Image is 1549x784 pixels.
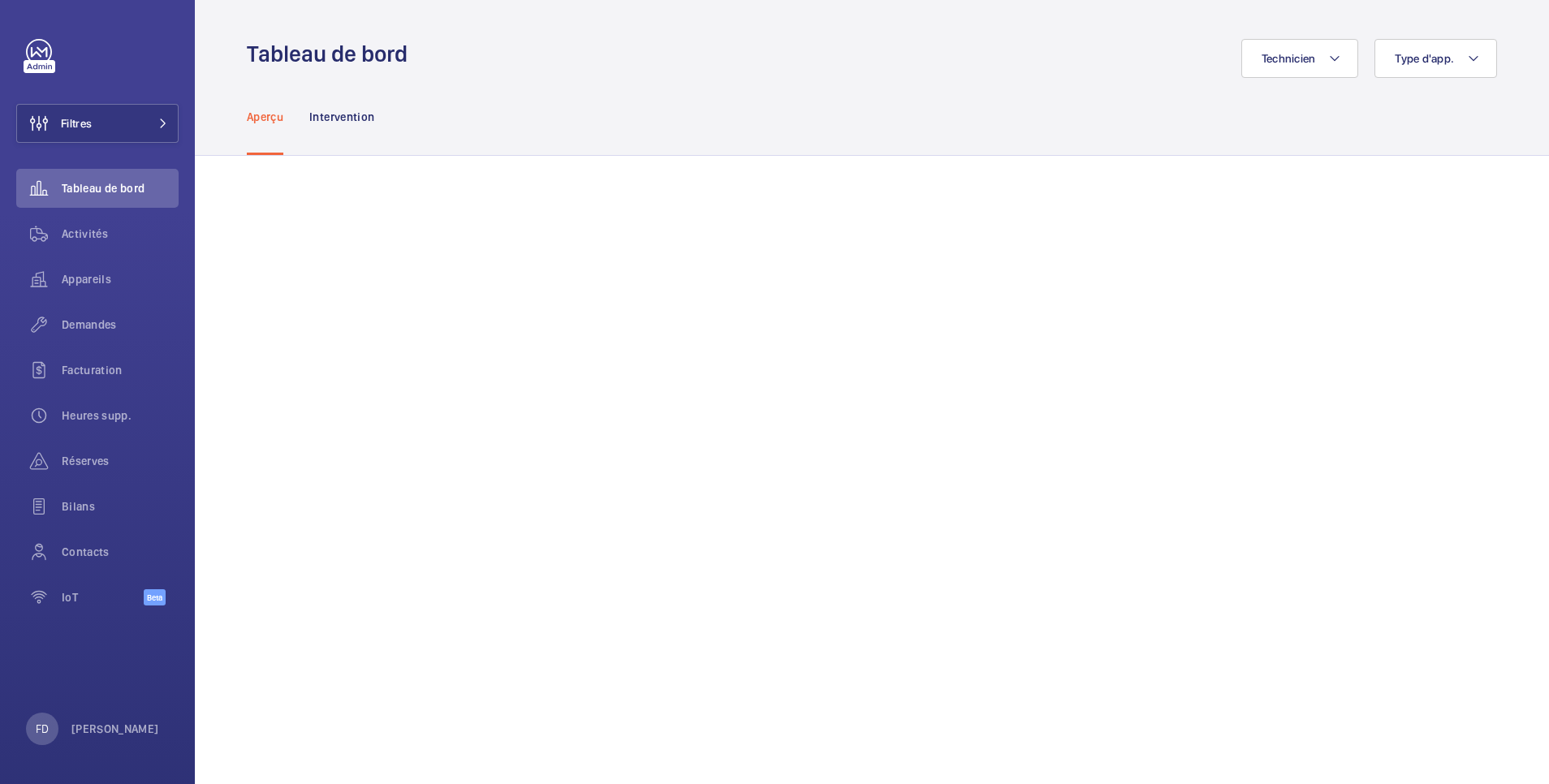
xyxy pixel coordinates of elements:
[144,589,166,605] span: Beta
[36,721,49,737] p: FD
[62,498,179,515] span: Bilans
[1241,39,1359,78] button: Technicien
[62,453,179,469] span: Réserves
[62,226,179,242] span: Activités
[247,109,283,125] p: Aperçu
[62,180,179,196] span: Tableau de bord
[71,721,159,737] p: [PERSON_NAME]
[62,589,144,605] span: IoT
[247,39,417,69] h1: Tableau de bord
[62,271,179,287] span: Appareils
[62,362,179,378] span: Facturation
[62,317,179,333] span: Demandes
[62,407,179,424] span: Heures supp.
[16,104,179,143] button: Filtres
[1262,52,1316,65] span: Technicien
[62,544,179,560] span: Contacts
[61,115,92,131] span: Filtres
[1395,52,1454,65] span: Type d'app.
[309,109,374,125] p: Intervention
[1374,39,1497,78] button: Type d'app.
